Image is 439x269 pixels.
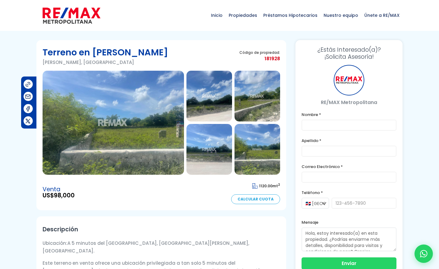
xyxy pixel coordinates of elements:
span: Propiedades [226,6,260,24]
img: Compartir [25,81,31,88]
span: Nuestro equipo [321,6,361,24]
span: mt [252,183,280,189]
img: Compartir [25,93,31,100]
textarea: Hola, estoy interesado(a) en esta propiedad. ¿Podrías enviarme más detalles, disponibilidad para ... [302,227,396,251]
span: Ubicación: [43,240,67,246]
img: Terreno en Bavaro [43,71,184,175]
input: 123-456-7890 [332,198,396,209]
span: Código de propiedad: [239,50,280,55]
sup: 2 [278,182,280,187]
span: 181928 [239,55,280,62]
span: ¿Estás Interesado(a)? [302,46,396,53]
span: Únete a RE/MAX [361,6,403,24]
span: 98,000 [54,191,75,200]
span: US$ [43,192,75,199]
img: remax-metropolitana-logo [43,6,100,25]
img: Compartir [25,106,31,112]
img: Terreno en Bavaro [186,124,232,175]
h2: Descripción [43,222,280,236]
label: Teléfono * [302,189,396,196]
p: A 5 minutos del [GEOGRAPHIC_DATA], [GEOGRAPHIC_DATA][PERSON_NAME], [GEOGRAPHIC_DATA]. [43,239,280,255]
h1: Terreno en [PERSON_NAME] [43,46,168,58]
img: Compartir [25,118,31,124]
span: Venta [43,186,75,192]
label: Correo Electrónico * [302,163,396,170]
img: Terreno en Bavaro [235,124,280,175]
div: RE/MAX Metropolitana [334,65,364,95]
h3: ¡Solicita Asesoría! [302,46,396,60]
span: Inicio [208,6,226,24]
a: Calcular Cuota [231,194,280,204]
img: Terreno en Bavaro [235,71,280,121]
p: RE/MAX Metropolitana [302,99,396,106]
label: Mensaje [302,219,396,226]
span: Préstamos Hipotecarios [260,6,321,24]
p: [PERSON_NAME], [GEOGRAPHIC_DATA] [43,58,168,66]
img: Terreno en Bavaro [186,71,232,121]
span: 1120.00 [259,183,272,189]
label: Apellido * [302,137,396,144]
label: Nombre * [302,111,396,118]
